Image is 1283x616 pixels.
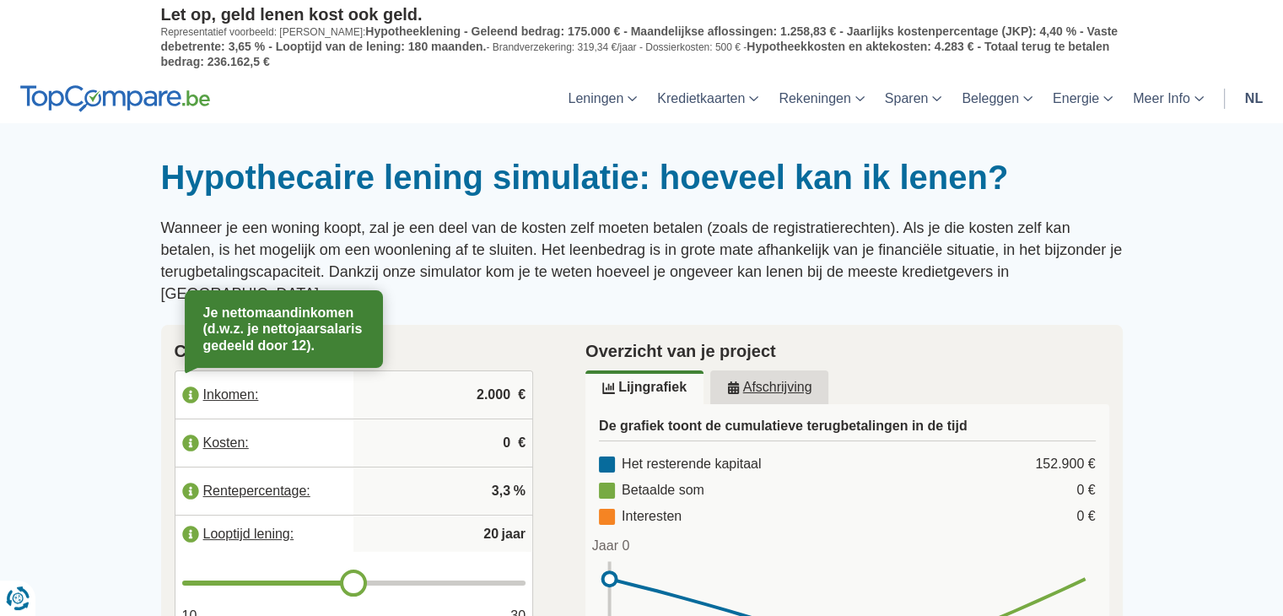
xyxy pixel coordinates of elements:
[1043,73,1123,123] a: Energie
[161,157,1123,197] h1: Hypothecaire lening simulatie: hoeveel kan ik lenen?
[360,420,526,466] input: |
[951,73,1043,123] a: Beleggen
[191,297,376,361] div: Je nettomaandinkomen (d.w.z. je nettojaarsalaris gedeeld door 12).
[161,24,1123,69] p: Representatief voorbeeld: [PERSON_NAME]: - Brandverzekering: 319,34 €/jaar - Dossierkosten: 500 € -
[1123,73,1214,123] a: Meer Info
[360,372,526,418] input: |
[727,381,812,394] u: Afschrijving
[161,218,1123,305] p: Wanneer je een woning koopt, zal je een deel van de kosten zelf moeten betalen (zoals de registra...
[518,386,526,405] span: €
[175,516,354,553] label: Looptijd lening:
[599,481,704,500] div: Betaalde som
[875,73,952,123] a: Sparen
[161,24,1118,53] span: Hypotheeklening - Geleend bedrag: 175.000 € - Maandelijkse aflossingen: 1.258,83 € - Jaarlijks ko...
[585,338,1109,364] h2: Overzicht van je project
[514,482,526,501] span: %
[647,73,768,123] a: Kredietkaarten
[1035,455,1095,474] div: 152.900 €
[175,424,354,462] label: Kosten:
[175,376,354,413] label: Inkomen:
[161,40,1110,68] span: Hypotheekkosten en aktekosten: 4.283 € - Totaal terug te betalen bedrag: 236.162,5 €
[175,338,534,364] h2: Calculator
[1076,507,1095,527] div: 0 €
[1235,73,1273,123] a: nl
[20,85,210,112] img: TopCompare
[161,4,1123,24] p: Let op, geld lenen kost ook geld.
[602,381,687,394] u: Lijngrafiek
[599,507,682,527] div: Interesten
[1076,481,1095,500] div: 0 €
[768,73,874,123] a: Rekeningen
[599,455,761,474] div: Het resterende kapitaal
[502,525,526,544] span: jaar
[360,468,526,514] input: |
[599,418,1096,441] h3: De grafiek toont de cumulatieve terugbetalingen in de tijd
[518,434,526,453] span: €
[175,473,354,510] label: Rentepercentage:
[558,73,647,123] a: Leningen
